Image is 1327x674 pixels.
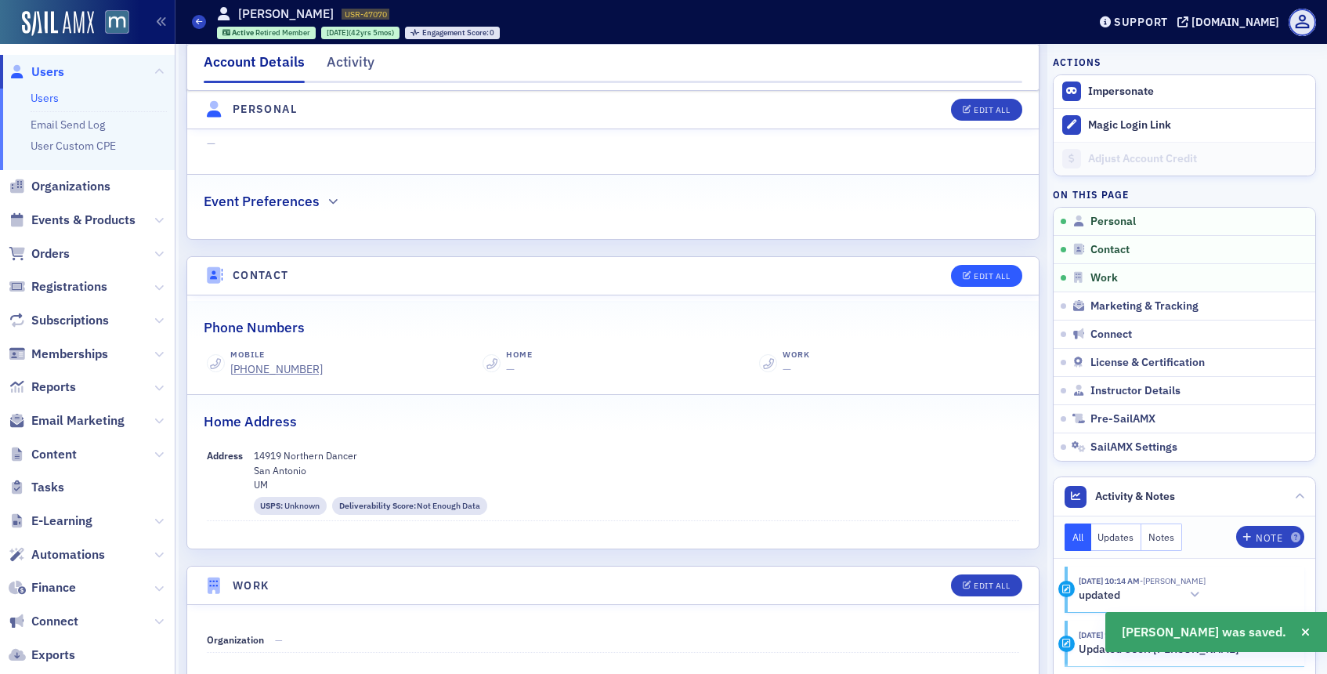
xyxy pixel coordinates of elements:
a: Email Marketing [9,412,125,429]
a: E-Learning [9,513,92,530]
div: Mobile [230,349,323,361]
div: Work [783,349,810,361]
div: I just spoke with [PERSON_NAME] and they were no changes or updates to the order. [69,159,288,205]
a: View Homepage [94,10,129,37]
button: Send a message… [269,507,294,532]
a: Automations [9,546,105,563]
button: Start recording [99,513,112,526]
span: [DATE] [327,27,349,38]
div: Active: Active: Retired Member [217,27,316,39]
p: UM [254,477,1020,491]
h5: updated [1079,589,1120,603]
span: E-Learning [31,513,92,530]
button: Gif picker [74,513,87,526]
div: Deliverability Score: Not Enough Data [332,497,487,515]
span: Registrations [31,278,107,295]
span: Email Marketing [31,412,125,429]
h1: [PERSON_NAME] [238,5,334,23]
span: Work [1090,271,1118,285]
div: Edit All [974,272,1010,281]
span: Exports [31,647,75,664]
div: Activity [1058,636,1075,652]
span: SailAMX Settings [1090,440,1177,455]
div: Glad to help, that was a weird one. Have a good one! [25,422,244,453]
a: Organizations [9,178,110,195]
div: Activity [327,52,374,81]
a: Exports [9,647,75,664]
button: Magic Login Link [1054,108,1315,142]
div: [DOMAIN_NAME] [1191,15,1279,29]
a: Events & Products [9,212,136,229]
a: Users [9,63,64,81]
h1: Operator [76,8,132,20]
span: Justin Chase [1140,575,1206,586]
div: USPS: Unknown [254,497,327,515]
span: Events & Products [31,212,136,229]
button: [DOMAIN_NAME] [1177,16,1285,27]
span: Memberships [31,346,108,363]
div: Magic Login Link [1088,118,1307,132]
h4: Work [233,578,269,594]
a: Active Retired Member [222,27,311,38]
div: Support [1114,15,1168,29]
button: Edit All [951,265,1021,287]
img: SailAMX [22,11,94,36]
div: Glad to help, that was a weird one. Have a good one![PERSON_NAME] • [DATE] [13,413,257,462]
span: Activity & Notes [1095,488,1175,505]
a: Finance [9,579,76,596]
a: [PHONE_NUMBER] [230,361,323,378]
span: Personal [1090,215,1136,229]
button: All [1065,524,1091,551]
h2: Home Address [204,411,297,432]
a: Connect [9,613,78,630]
span: Contact [1090,243,1130,257]
div: I just spoke with [PERSON_NAME] and they were no changes or updates to the order. [56,150,301,215]
div: Home [506,349,533,361]
span: Automations [31,546,105,563]
span: Marketing & Tracking [1090,299,1199,313]
button: Updates [1091,524,1142,551]
button: Note [1236,526,1304,548]
div: Aidan says… [13,227,301,351]
button: Notes [1141,524,1182,551]
div: Close [275,6,303,34]
a: Registrations [9,278,107,295]
div: 0 [422,29,495,38]
button: go back [10,6,40,36]
div: 1983-05-12 00:00:00 [321,27,400,39]
h4: On this page [1053,187,1316,201]
div: Edit All [974,582,1010,590]
div: [PERSON_NAME] • [DATE] [25,466,148,475]
div: I appreciate you good man as always! I will keep that in mind moving forward! [69,361,288,391]
span: Organization [207,633,264,646]
h4: Contact [233,267,289,284]
button: updated [1079,587,1206,603]
a: Memberships [9,346,108,363]
p: The team can also help [76,20,195,35]
div: Edit All [974,106,1010,114]
a: User Custom CPE [31,139,116,153]
h5: Updated User: [PERSON_NAME] [1079,643,1239,657]
a: Reports [9,379,76,396]
span: Tasks [31,479,64,496]
button: Impersonate [1088,85,1154,99]
div: Justin says… [13,150,301,227]
span: USPS : [260,500,284,513]
button: Edit All [951,99,1021,121]
span: Connect [31,613,78,630]
span: Engagement Score : [422,27,490,38]
img: SailAMX [105,10,129,34]
button: Home [245,6,275,36]
a: Tasks [9,479,64,496]
a: Orders [9,245,70,263]
h4: Personal [233,101,297,118]
button: Edit All [951,574,1021,596]
span: USR-47070 [345,9,387,20]
img: Profile image for Operator [45,9,70,34]
h4: Actions [1053,55,1101,69]
button: Emoji picker [49,513,62,526]
span: Retired Member [255,27,310,38]
span: Reports [31,379,76,396]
